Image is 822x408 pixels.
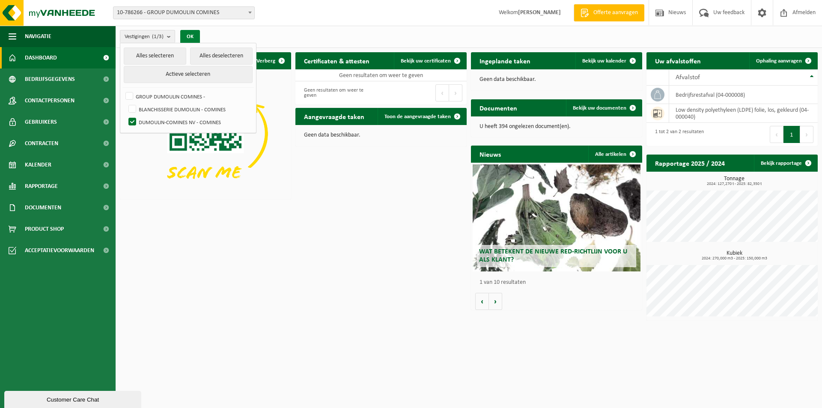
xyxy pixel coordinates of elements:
[401,58,451,64] span: Bekijk uw certificaten
[250,52,290,69] button: Verberg
[300,83,377,102] div: Geen resultaten om weer te geven
[127,116,253,128] label: DUMOULIN-COMINES NV - COMINES
[124,66,253,83] button: Actieve selecteren
[4,389,143,408] iframe: chat widget
[574,4,644,21] a: Offerte aanvragen
[384,114,451,119] span: Toon de aangevraagde taken
[394,52,466,69] a: Bekijk uw certificaten
[256,58,275,64] span: Verberg
[113,6,255,19] span: 10-786266 - GROUP DUMOULIN COMINES
[575,52,641,69] a: Bekijk uw kalender
[749,52,817,69] a: Ophaling aanvragen
[669,86,818,104] td: bedrijfsrestafval (04-000008)
[651,182,818,186] span: 2024: 127,270 t - 2025: 82,350 t
[295,69,467,81] td: Geen resultaten om weer te geven
[479,124,634,130] p: U heeft 394 ongelezen document(en).
[378,108,466,125] a: Toon de aangevraagde taken
[676,74,700,81] span: Afvalstof
[646,155,733,171] h2: Rapportage 2025 / 2024
[800,126,813,143] button: Next
[770,126,783,143] button: Previous
[120,69,291,198] img: Download de VHEPlus App
[473,164,640,271] a: Wat betekent de nieuwe RED-richtlijn voor u als klant?
[518,9,561,16] strong: [PERSON_NAME]
[25,133,58,154] span: Contracten
[435,84,449,101] button: Previous
[783,126,800,143] button: 1
[651,125,704,144] div: 1 tot 2 van 2 resultaten
[25,154,51,176] span: Kalender
[25,218,64,240] span: Product Shop
[124,90,253,103] label: GROUP DUMOULIN COMINES -
[669,104,818,123] td: low density polyethyleen (LDPE) folie, los, gekleurd (04-000040)
[754,155,817,172] a: Bekijk rapportage
[25,26,51,47] span: Navigatie
[295,108,373,125] h2: Aangevraagde taken
[651,176,818,186] h3: Tonnage
[113,7,254,19] span: 10-786266 - GROUP DUMOULIN COMINES
[25,68,75,90] span: Bedrijfsgegevens
[25,47,57,68] span: Dashboard
[756,58,802,64] span: Ophaling aanvragen
[651,250,818,261] h3: Kubiek
[180,30,200,44] button: OK
[489,293,502,310] button: Volgende
[127,103,253,116] label: BLANCHISSERIE DUMOULIN - COMINES
[479,77,634,83] p: Geen data beschikbaar.
[25,240,94,261] span: Acceptatievoorwaarden
[471,99,526,116] h2: Documenten
[646,52,709,69] h2: Uw afvalstoffen
[190,48,253,65] button: Alles deselecteren
[591,9,640,17] span: Offerte aanvragen
[304,132,458,138] p: Geen data beschikbaar.
[479,280,638,286] p: 1 van 10 resultaten
[582,58,626,64] span: Bekijk uw kalender
[25,111,57,133] span: Gebruikers
[449,84,462,101] button: Next
[471,146,509,162] h2: Nieuws
[152,34,164,39] count: (1/3)
[124,48,186,65] button: Alles selecteren
[479,248,627,263] span: Wat betekent de nieuwe RED-richtlijn voor u als klant?
[588,146,641,163] a: Alle artikelen
[25,176,58,197] span: Rapportage
[573,105,626,111] span: Bekijk uw documenten
[475,293,489,310] button: Vorige
[651,256,818,261] span: 2024: 270,000 m3 - 2025: 150,000 m3
[25,197,61,218] span: Documenten
[125,30,164,43] span: Vestigingen
[471,52,539,69] h2: Ingeplande taken
[295,52,378,69] h2: Certificaten & attesten
[25,90,74,111] span: Contactpersonen
[120,30,175,43] button: Vestigingen(1/3)
[566,99,641,116] a: Bekijk uw documenten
